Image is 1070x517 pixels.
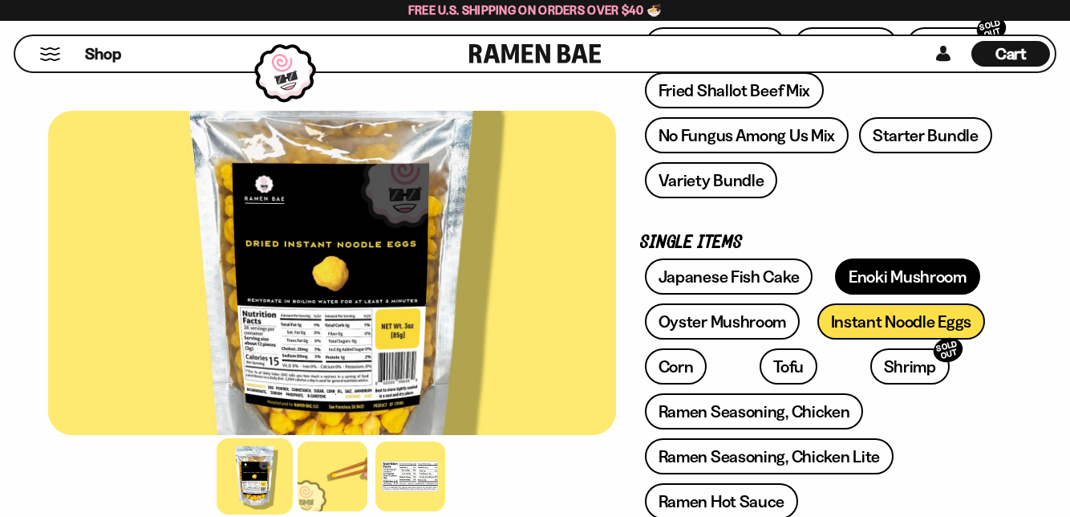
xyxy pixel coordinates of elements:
[645,303,800,340] a: Oyster Mushroom
[971,36,1050,71] a: Cart
[408,2,663,18] span: Free U.S. Shipping on Orders over $40 🍜
[645,258,813,295] a: Japanese Fish Cake
[859,117,992,153] a: Starter Bundle
[760,348,817,385] a: Tofu
[640,235,998,250] p: Single Items
[645,117,849,153] a: No Fungus Among Us Mix
[930,335,966,366] div: SOLD OUT
[645,162,778,198] a: Variety Bundle
[39,47,61,61] button: Mobile Menu Trigger
[835,258,980,295] a: Enoki Mushroom
[870,348,950,385] a: ShrimpSOLD OUT
[85,43,121,65] span: Shop
[645,348,707,385] a: Corn
[995,44,1027,63] span: Cart
[645,393,864,429] a: Ramen Seasoning, Chicken
[645,72,824,108] a: Fried Shallot Beef Mix
[85,41,121,67] a: Shop
[645,438,894,474] a: Ramen Seasoning, Chicken Lite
